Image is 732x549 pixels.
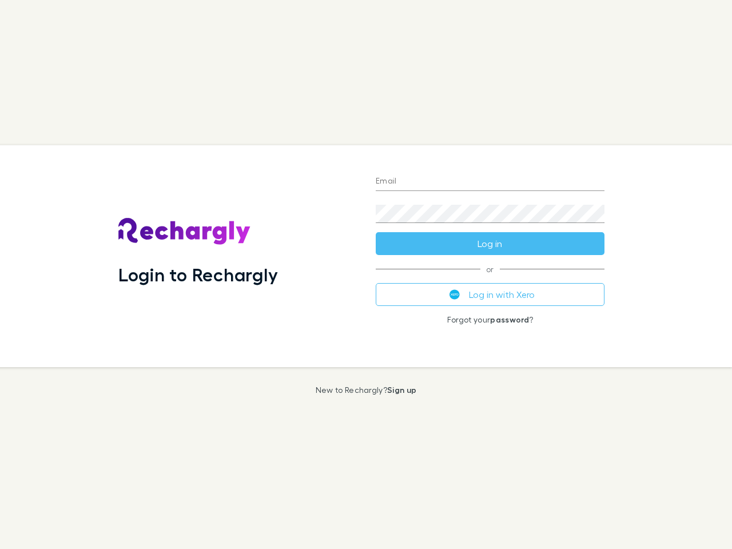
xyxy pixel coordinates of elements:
p: New to Rechargly? [316,385,417,395]
a: Sign up [387,385,416,395]
button: Log in [376,232,604,255]
h1: Login to Rechargly [118,264,278,285]
img: Xero's logo [449,289,460,300]
p: Forgot your ? [376,315,604,324]
button: Log in with Xero [376,283,604,306]
img: Rechargly's Logo [118,218,251,245]
a: password [490,315,529,324]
